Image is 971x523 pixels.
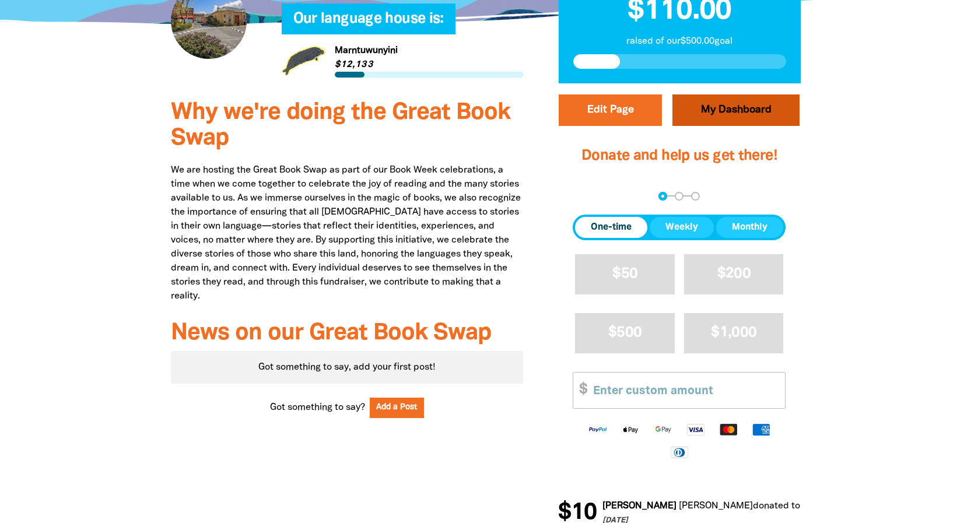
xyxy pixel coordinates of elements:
button: $1,000 [684,313,784,353]
p: raised of our $500.00 goal [573,34,786,48]
span: $200 [717,267,751,280]
span: Donate and help us get there! [581,149,777,163]
span: $500 [608,326,642,339]
button: Navigate to step 2 of 3 to enter your details [675,192,683,201]
span: Why we're doing the Great Book Swap [171,102,510,149]
span: Our language house is: [293,12,444,34]
h6: My Team [282,23,524,30]
button: Navigate to step 3 of 3 to enter your payment details [691,192,700,201]
em: [PERSON_NAME] [676,502,750,510]
button: $200 [684,254,784,294]
img: Google Pay logo [647,423,679,436]
input: Enter custom amount [585,373,785,408]
button: Weekly [650,217,714,238]
img: Apple Pay logo [614,423,647,436]
span: $50 [612,267,637,280]
span: Got something to say? [270,401,365,415]
div: Paginated content [171,351,524,384]
img: Visa logo [679,423,712,436]
span: $1,000 [711,326,756,339]
p: We are hosting the Great Book Swap as part of our Book Week celebrations, a time when we come tog... [171,163,524,303]
h3: News on our Great Book Swap [171,321,524,346]
div: Available payment methods [573,413,786,468]
div: Donation frequency [573,215,786,240]
button: Edit Page [559,94,662,126]
img: Diners Club logo [663,445,696,459]
button: $50 [575,254,675,294]
button: Add a Post [370,398,425,418]
a: My Dashboard [672,94,800,126]
button: $500 [575,313,675,353]
div: Got something to say, add your first post! [171,351,524,384]
em: [PERSON_NAME] [600,502,674,510]
button: Navigate to step 1 of 3 to enter your donation amount [658,192,667,201]
span: Weekly [665,220,698,234]
span: Monthly [732,220,767,234]
img: American Express logo [745,423,777,436]
button: Monthly [716,217,783,238]
a: [GEOGRAPHIC_DATA] [797,502,889,510]
span: One-time [591,220,632,234]
span: donated to [750,502,797,510]
span: $ [573,373,587,408]
button: One-time [575,217,647,238]
img: Mastercard logo [712,423,745,436]
img: Paypal logo [581,423,614,436]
